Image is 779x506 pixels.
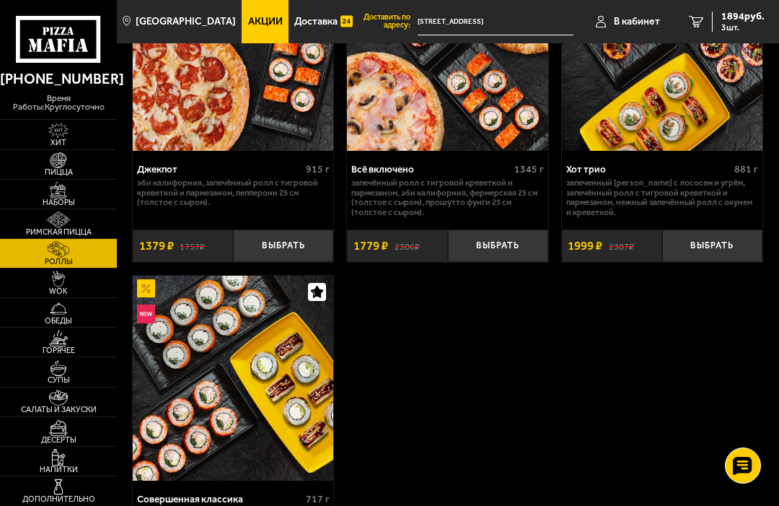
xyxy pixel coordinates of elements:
span: 1379 ₽ [139,240,174,252]
div: Хот трио [566,163,731,175]
div: Всё включено [351,163,511,175]
span: В кабинет [614,17,660,27]
button: Выбрать [233,230,333,262]
p: Запеченный [PERSON_NAME] с лососем и угрём, Запечённый ролл с тигровой креветкой и пармезаном, Не... [566,178,759,217]
span: 1779 ₽ [353,240,388,252]
span: Доставить по адресу: [358,14,418,30]
span: Доставка [294,17,338,27]
s: 1757 ₽ [180,240,205,251]
span: 1894 руб. [721,12,765,22]
img: 15daf4d41897b9f0e9f617042186c801.svg [340,12,352,30]
img: Новинка [137,305,155,323]
img: Акционный [137,279,155,297]
span: [GEOGRAPHIC_DATA] [136,17,236,27]
span: 717 г [306,493,330,505]
s: 2306 ₽ [395,240,420,251]
p: Эби Калифорния, Запечённый ролл с тигровой креветкой и пармезаном, Пепперони 25 см (толстое с сыр... [137,178,330,208]
span: 915 г [306,163,330,175]
div: Джекпот [137,163,302,175]
div: Совершенная классика [137,493,302,505]
a: АкционныйНовинкаСовершенная классика [133,276,333,481]
input: Ваш адрес доставки [418,9,573,35]
span: проспект Культуры, 6к1 [418,9,573,35]
button: Выбрать [662,230,762,262]
img: Совершенная классика [133,276,333,481]
span: 881 г [734,163,758,175]
span: 3 шт. [721,23,765,32]
s: 2307 ₽ [609,240,634,251]
span: 1999 ₽ [568,240,602,252]
p: Запечённый ролл с тигровой креветкой и пармезаном, Эби Калифорния, Фермерская 25 см (толстое с сы... [351,178,544,217]
span: 1345 г [514,163,544,175]
button: Выбрать [448,230,548,262]
span: Акции [248,17,283,27]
